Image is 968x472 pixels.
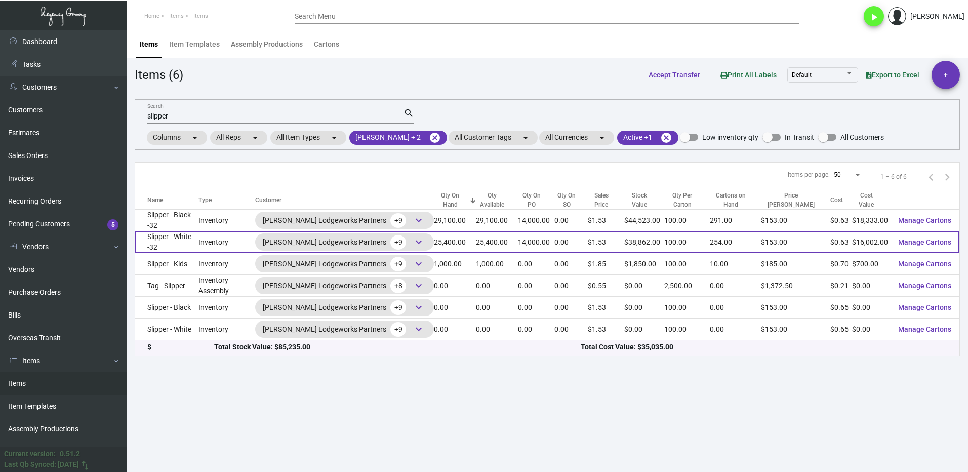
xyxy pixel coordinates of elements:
[898,260,951,268] span: Manage Cartons
[210,131,267,145] mat-chip: All Reps
[349,131,447,145] mat-chip: [PERSON_NAME] + 2
[834,171,841,178] span: 50
[429,132,441,144] mat-icon: cancel
[263,256,426,271] div: [PERSON_NAME] Lodgeworks Partners
[249,132,261,144] mat-icon: arrow_drop_down
[588,319,624,340] td: $1.53
[840,131,884,143] span: All Customers
[60,449,80,459] div: 0.51.2
[328,132,340,144] mat-icon: arrow_drop_down
[554,275,588,297] td: 0.00
[270,131,346,145] mat-chip: All Item Types
[404,107,414,120] mat-icon: search
[864,6,884,26] button: play_arrow
[413,214,425,226] span: keyboard_arrow_down
[476,275,518,297] td: 0.00
[710,191,761,209] div: Cartons on Hand
[518,319,554,340] td: 0.00
[852,231,890,253] td: $16,002.00
[390,279,406,293] span: +8
[413,280,425,292] span: keyboard_arrow_down
[624,275,664,297] td: $0.00
[624,319,664,340] td: $0.00
[664,297,710,319] td: 100.00
[198,210,255,231] td: Inventory
[449,131,538,145] mat-chip: All Customer Tags
[761,319,830,340] td: $153.00
[198,253,255,275] td: Inventory
[910,11,964,22] div: [PERSON_NAME]
[169,13,184,19] span: Items
[624,231,664,253] td: $38,862.00
[314,39,339,50] div: Cartons
[710,253,761,275] td: 10.00
[761,191,830,209] div: Price [PERSON_NAME]
[413,323,425,335] span: keyboard_arrow_down
[390,235,406,250] span: +9
[710,319,761,340] td: 0.00
[413,236,425,248] span: keyboard_arrow_down
[761,191,821,209] div: Price [PERSON_NAME]
[135,253,198,275] td: Slipper - Kids
[649,71,700,79] span: Accept Transfer
[135,297,198,319] td: Slipper - Black
[898,238,951,246] span: Manage Cartons
[518,253,554,275] td: 0.00
[664,191,701,209] div: Qty Per Carton
[263,322,426,337] div: [PERSON_NAME] Lodgeworks Partners
[898,282,951,290] span: Manage Cartons
[830,195,843,205] div: Cost
[434,191,466,209] div: Qty On Hand
[518,297,554,319] td: 0.00
[588,275,624,297] td: $0.55
[830,275,852,297] td: $0.21
[710,275,761,297] td: 0.00
[664,191,710,209] div: Qty Per Carton
[476,253,518,275] td: 1,000.00
[785,131,814,143] span: In Transit
[476,231,518,253] td: 25,400.00
[198,319,255,340] td: Inventory
[135,275,198,297] td: Tag - Slipper
[660,132,672,144] mat-icon: cancel
[890,320,959,338] button: Manage Cartons
[830,297,852,319] td: $0.65
[710,191,752,209] div: Cartons on Hand
[198,195,212,205] div: Type
[624,191,664,209] div: Stock Value
[198,231,255,253] td: Inventory
[761,297,830,319] td: $153.00
[263,213,426,228] div: [PERSON_NAME] Lodgeworks Partners
[4,459,79,470] div: Last Qb Synced: [DATE]
[588,253,624,275] td: $1.85
[596,132,608,144] mat-icon: arrow_drop_down
[866,71,919,79] span: Export to Excel
[434,319,475,340] td: 0.00
[624,297,664,319] td: $0.00
[923,169,939,185] button: Previous page
[144,13,159,19] span: Home
[198,297,255,319] td: Inventory
[830,319,852,340] td: $0.65
[169,39,220,50] div: Item Templates
[664,231,710,253] td: 100.00
[231,39,303,50] div: Assembly Productions
[858,66,927,84] button: Export to Excel
[390,213,406,228] span: +9
[944,61,948,89] span: +
[390,300,406,315] span: +9
[588,297,624,319] td: $1.53
[476,210,518,231] td: 29,100.00
[135,210,198,231] td: Slipper - Black -32
[898,216,951,224] span: Manage Cartons
[710,231,761,253] td: 254.00
[720,71,777,79] span: Print All Labels
[434,191,475,209] div: Qty On Hand
[518,275,554,297] td: 0.00
[830,210,852,231] td: $0.63
[434,297,475,319] td: 0.00
[852,319,890,340] td: $0.00
[888,7,906,25] img: admin@bootstrapmaster.com
[263,300,426,315] div: [PERSON_NAME] Lodgeworks Partners
[476,191,518,209] div: Qty Available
